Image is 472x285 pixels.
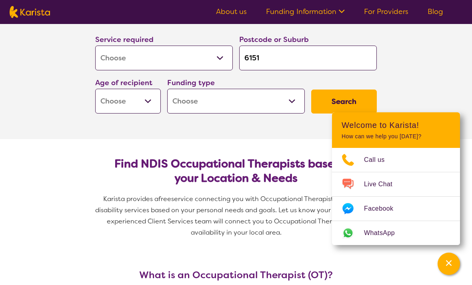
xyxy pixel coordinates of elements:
span: free [158,195,171,203]
label: Funding type [167,78,215,88]
span: service connecting you with Occupational Therapists and other disability services based on your p... [95,195,378,237]
button: Channel Menu [438,253,460,275]
div: Channel Menu [332,112,460,245]
label: Service required [95,35,154,44]
h3: What is an Occupational Therapist (OT)? [92,269,380,281]
span: Live Chat [364,178,402,190]
a: Blog [428,7,443,16]
a: For Providers [364,7,408,16]
span: Call us [364,154,394,166]
label: Postcode or Suburb [239,35,309,44]
ul: Choose channel [332,148,460,245]
p: How can we help you [DATE]? [342,133,450,140]
span: Karista provides a [103,195,158,203]
label: Age of recipient [95,78,152,88]
input: Type [239,46,377,70]
span: WhatsApp [364,227,404,239]
h2: Welcome to Karista! [342,120,450,130]
h2: Find NDIS Occupational Therapists based on your Location & Needs [102,157,370,185]
span: Facebook [364,203,403,215]
img: Karista logo [10,6,50,18]
a: Funding Information [266,7,345,16]
a: About us [216,7,247,16]
button: Search [311,90,377,114]
a: Web link opens in a new tab. [332,221,460,245]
